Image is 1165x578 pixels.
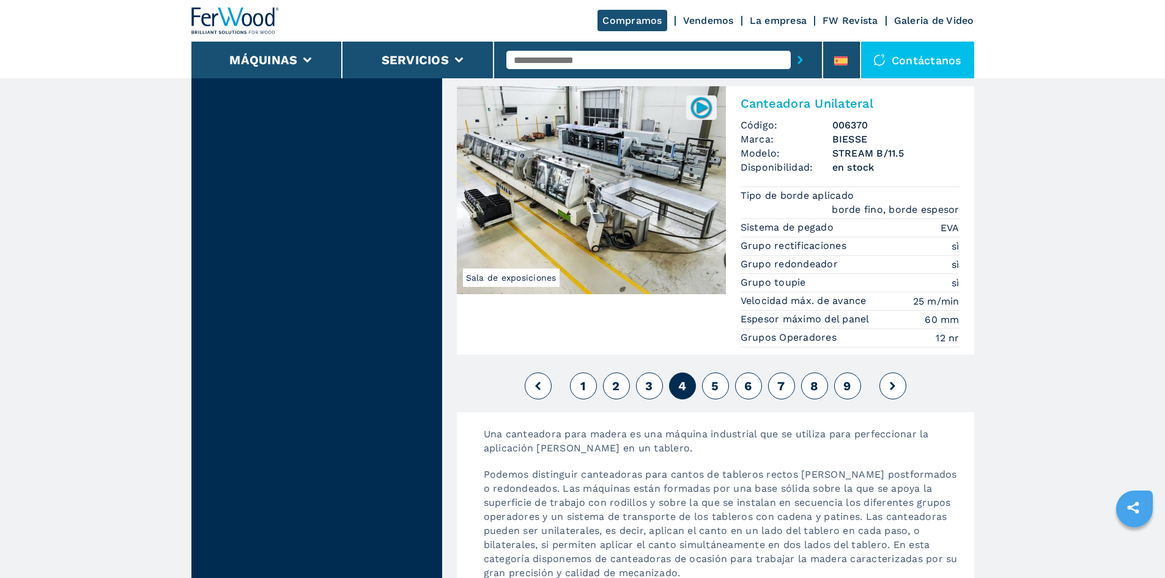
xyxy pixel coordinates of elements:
[777,379,785,393] span: 7
[678,379,686,393] span: 4
[861,42,974,78] div: Contáctanos
[382,53,449,67] button: Servicios
[952,276,960,290] em: sì
[832,202,959,217] em: borde fino, borde espesor
[683,15,734,26] a: Vendemos
[689,95,713,119] img: 006370
[741,221,837,234] p: Sistema de pegado
[768,372,795,399] button: 7
[741,239,850,253] p: Grupo rectificaciones
[832,132,960,146] h3: BIESSE
[873,54,886,66] img: Contáctanos
[936,331,959,345] em: 12 nr
[832,160,960,174] span: en stock
[597,10,667,31] a: Compramos
[810,379,818,393] span: 8
[735,372,762,399] button: 6
[791,46,810,74] button: submit-button
[952,258,960,272] em: sì
[741,160,832,174] span: Disponibilidad:
[952,239,960,253] em: sì
[832,146,960,160] h3: STREAM B/11.5
[834,372,861,399] button: 9
[711,379,719,393] span: 5
[1118,492,1148,523] a: sharethis
[741,258,841,271] p: Grupo redondeador
[457,86,974,355] a: Canteadora Unilateral BIESSE STREAM B/11.5Sala de exposiciones006370Canteadora UnilateralCódigo:0...
[457,86,726,294] img: Canteadora Unilateral BIESSE STREAM B/11.5
[669,372,696,399] button: 4
[612,379,619,393] span: 2
[741,118,832,132] span: Código:
[636,372,663,399] button: 3
[894,15,974,26] a: Galeria de Video
[941,221,960,235] em: EVA
[463,269,560,287] span: Sala de exposiciones
[750,15,807,26] a: La empresa
[645,379,653,393] span: 3
[741,294,870,308] p: Velocidad máx. de avance
[741,96,960,111] h2: Canteadora Unilateral
[702,372,729,399] button: 5
[744,379,752,393] span: 6
[741,276,809,289] p: Grupo toupie
[843,379,851,393] span: 9
[741,132,832,146] span: Marca:
[484,428,929,454] span: Una canteadora para madera es una máquina industrial que se utiliza para perfeccionar la aplicaci...
[570,372,597,399] button: 1
[832,118,960,132] h3: 006370
[823,15,878,26] a: FW Revista
[1113,523,1156,569] iframe: Chat
[741,313,873,326] p: Espesor máximo del panel
[741,331,840,344] p: Grupos Operadores
[603,372,630,399] button: 2
[801,372,828,399] button: 8
[741,146,832,160] span: Modelo:
[925,313,959,327] em: 60 mm
[191,7,279,34] img: Ferwood
[741,189,857,202] p: Tipo de borde aplicado
[913,294,960,308] em: 25 m/min
[580,379,586,393] span: 1
[229,53,297,67] button: Máquinas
